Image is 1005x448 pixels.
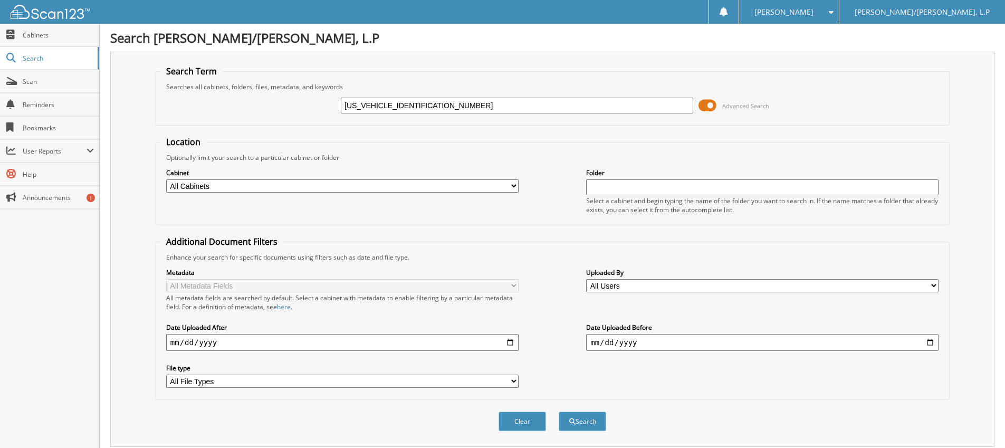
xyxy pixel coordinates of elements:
label: Metadata [166,268,519,277]
span: Scan [23,77,94,86]
label: Uploaded By [586,268,939,277]
span: User Reports [23,147,87,156]
span: Bookmarks [23,123,94,132]
label: Date Uploaded Before [586,323,939,332]
span: Search [23,54,92,63]
div: Enhance your search for specific documents using filters such as date and file type. [161,253,944,262]
button: Clear [499,412,546,431]
label: File type [166,364,519,373]
span: Reminders [23,100,94,109]
div: Searches all cabinets, folders, files, metadata, and keywords [161,82,944,91]
label: Date Uploaded After [166,323,519,332]
legend: Search Term [161,65,222,77]
legend: Location [161,136,206,148]
div: Optionally limit your search to a particular cabinet or folder [161,153,944,162]
span: Cabinets [23,31,94,40]
input: start [166,334,519,351]
span: Advanced Search [722,102,769,110]
span: [PERSON_NAME]/[PERSON_NAME], L.P [855,9,990,15]
label: Folder [586,168,939,177]
button: Search [559,412,606,431]
a: here [277,302,291,311]
span: [PERSON_NAME] [754,9,813,15]
input: end [586,334,939,351]
img: scan123-logo-white.svg [11,5,90,19]
div: 1 [87,194,95,202]
h1: Search [PERSON_NAME]/[PERSON_NAME], L.P [110,29,994,46]
span: Announcements [23,193,94,202]
div: All metadata fields are searched by default. Select a cabinet with metadata to enable filtering b... [166,293,519,311]
label: Cabinet [166,168,519,177]
iframe: Chat Widget [952,397,1005,448]
span: Help [23,170,94,179]
div: Select a cabinet and begin typing the name of the folder you want to search in. If the name match... [586,196,939,214]
legend: Additional Document Filters [161,236,283,247]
